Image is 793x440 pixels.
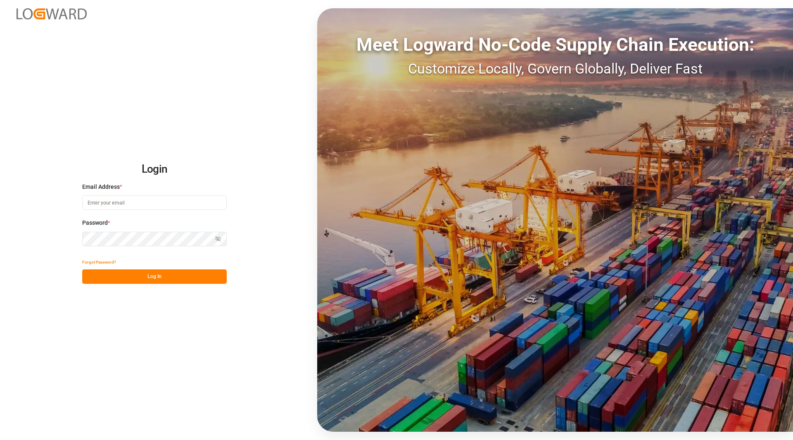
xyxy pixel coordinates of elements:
[82,195,227,210] input: Enter your email
[82,219,108,227] span: Password
[17,8,87,19] img: Logward_new_orange.png
[82,183,120,191] span: Email Address
[317,58,793,79] div: Customize Locally, Govern Globally, Deliver Fast
[82,156,227,183] h2: Login
[82,255,116,269] button: Forgot Password?
[317,31,793,58] div: Meet Logward No-Code Supply Chain Execution:
[82,269,227,284] button: Log In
